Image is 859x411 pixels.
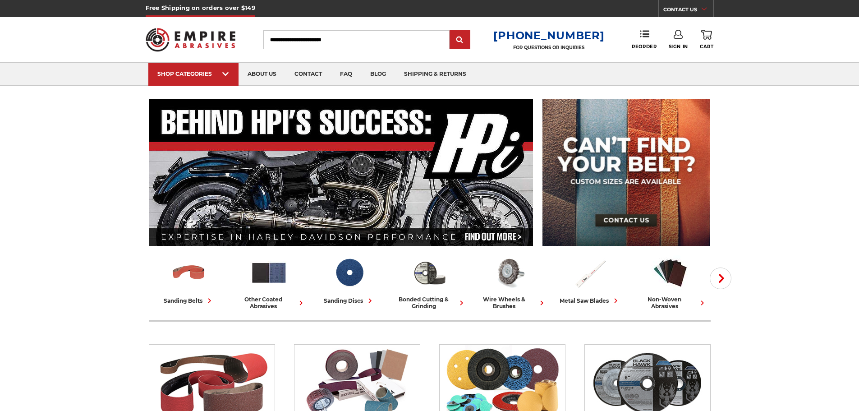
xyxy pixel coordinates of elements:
img: promo banner for custom belts. [542,99,710,246]
img: Banner for an interview featuring Horsepower Inc who makes Harley performance upgrades featured o... [149,99,533,246]
a: bonded cutting & grinding [393,254,466,309]
a: Reorder [632,30,657,49]
img: Metal Saw Blades [571,254,609,291]
a: other coated abrasives [233,254,306,309]
div: SHOP CATEGORIES [157,70,230,77]
span: Reorder [632,44,657,50]
img: Non-woven Abrasives [652,254,689,291]
div: metal saw blades [560,296,620,305]
div: bonded cutting & grinding [393,296,466,309]
a: sanding discs [313,254,386,305]
a: metal saw blades [554,254,627,305]
p: FOR QUESTIONS OR INQUIRIES [493,45,604,51]
a: wire wheels & brushes [473,254,547,309]
div: wire wheels & brushes [473,296,547,309]
a: sanding belts [152,254,225,305]
input: Submit [451,31,469,49]
img: Bonded Cutting & Grinding [411,254,448,291]
a: CONTACT US [663,5,713,17]
a: [PHONE_NUMBER] [493,29,604,42]
img: Empire Abrasives [146,22,236,57]
a: faq [331,63,361,86]
div: sanding belts [164,296,214,305]
span: Sign In [669,44,688,50]
img: Other Coated Abrasives [250,254,288,291]
span: Cart [700,44,713,50]
a: blog [361,63,395,86]
button: Next [710,268,731,289]
a: Cart [700,30,713,50]
div: sanding discs [324,296,375,305]
a: contact [285,63,331,86]
img: Sanding Discs [331,254,368,291]
img: Wire Wheels & Brushes [491,254,528,291]
img: Sanding Belts [170,254,207,291]
a: non-woven abrasives [634,254,707,309]
a: about us [239,63,285,86]
div: non-woven abrasives [634,296,707,309]
a: shipping & returns [395,63,475,86]
div: other coated abrasives [233,296,306,309]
